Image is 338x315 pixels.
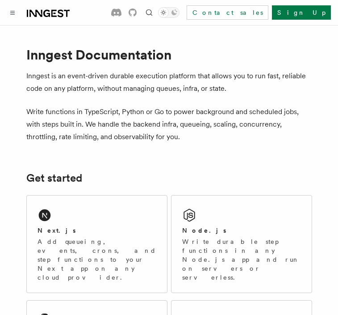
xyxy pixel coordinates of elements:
a: Contact sales [187,5,268,20]
h2: Node.js [182,226,226,235]
a: Node.jsWrite durable step functions in any Node.js app and run on servers or serverless. [171,195,312,293]
p: Add queueing, events, crons, and step functions to your Next app on any cloud provider. [38,237,156,282]
p: Write durable step functions in any Node.js app and run on servers or serverless. [182,237,301,282]
button: Toggle navigation [7,7,18,18]
a: Sign Up [272,5,331,20]
button: Toggle dark mode [158,7,179,18]
a: Get started [26,172,82,184]
p: Inngest is an event-driven durable execution platform that allows you to run fast, reliable code ... [26,70,312,95]
a: Next.jsAdd queueing, events, crons, and step functions to your Next app on any cloud provider. [26,195,167,293]
button: Find something... [144,7,154,18]
h1: Inngest Documentation [26,47,312,63]
h2: Next.js [38,226,76,235]
p: Write functions in TypeScript, Python or Go to power background and scheduled jobs, with steps bu... [26,106,312,143]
